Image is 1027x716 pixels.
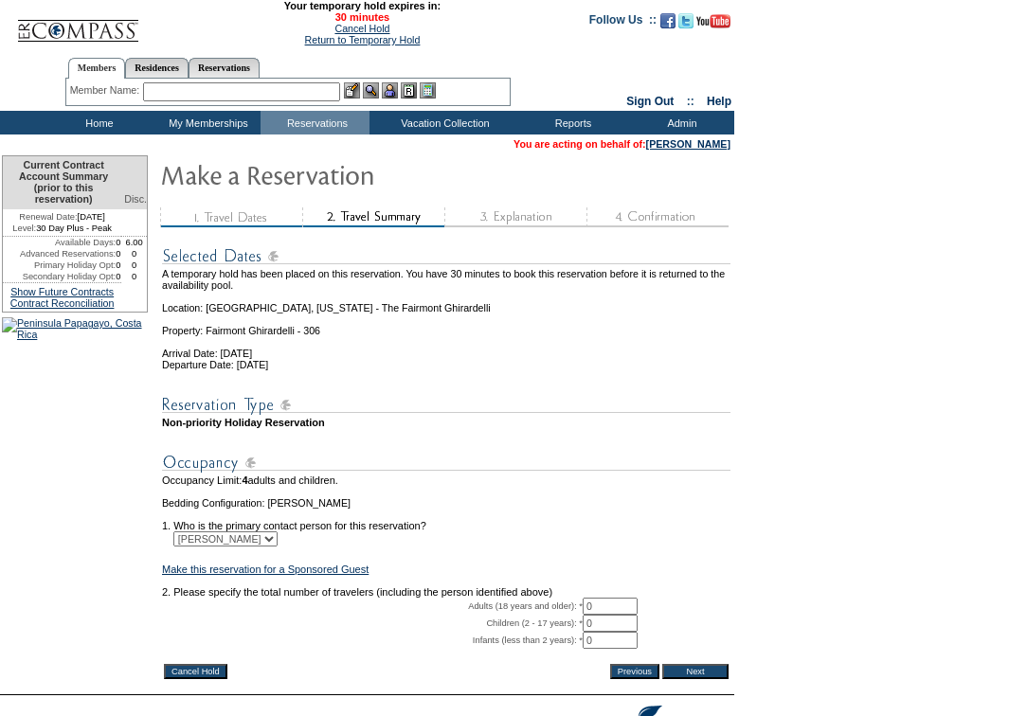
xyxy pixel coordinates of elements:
td: Home [43,111,152,134]
td: 0 [116,237,121,248]
a: Residences [125,58,189,78]
td: Secondary Holiday Opt: [3,271,116,282]
img: step1_state3.gif [160,207,302,227]
img: step4_state1.gif [586,207,729,227]
a: Cancel Hold [334,23,389,34]
img: Make Reservation [160,155,539,193]
input: Next [662,664,729,679]
a: Help [707,95,731,108]
td: 0 [116,248,121,260]
div: Member Name: [70,82,143,98]
a: Show Future Contracts [10,286,114,297]
img: Impersonate [382,82,398,98]
a: Subscribe to our YouTube Channel [696,19,730,30]
span: :: [687,95,694,108]
img: step2_state2.gif [302,207,444,227]
td: Advanced Reservations: [3,248,116,260]
td: A temporary hold has been placed on this reservation. You have 30 minutes to book this reservatio... [162,268,730,291]
img: subTtlResType.gif [162,393,730,417]
td: 0 [121,260,147,271]
td: Arrival Date: [DATE] [162,336,730,359]
td: Bedding Configuration: [PERSON_NAME] [162,497,730,509]
td: 0 [116,260,121,271]
td: Non-priority Holiday Reservation [162,417,730,428]
td: Departure Date: [DATE] [162,359,730,370]
img: b_calculator.gif [420,82,436,98]
img: Become our fan on Facebook [660,13,676,28]
img: Peninsula Papagayo, Costa Rica [2,317,148,340]
td: Property: Fairmont Ghirardelli - 306 [162,313,730,336]
a: Return to Temporary Hold [305,34,421,45]
td: 1. Who is the primary contact person for this reservation? [162,509,730,531]
span: Disc. [124,193,147,205]
img: step3_state1.gif [444,207,586,227]
td: Follow Us :: [589,11,657,34]
img: subTtlSelectedDates.gif [162,244,730,268]
a: Members [68,58,126,79]
a: [PERSON_NAME] [646,138,730,150]
td: Infants (less than 2 years): * [162,632,583,649]
td: 0 [116,271,121,282]
span: You are acting on behalf of: [513,138,730,150]
td: Admin [625,111,734,134]
td: Current Contract Account Summary (prior to this reservation) [3,156,121,209]
img: Reservations [401,82,417,98]
td: 6.00 [121,237,147,248]
td: 0 [121,248,147,260]
img: View [363,82,379,98]
td: Primary Holiday Opt: [3,260,116,271]
img: Follow us on Twitter [678,13,694,28]
a: Follow us on Twitter [678,19,694,30]
td: Occupancy Limit: adults and children. [162,474,730,486]
td: 0 [121,271,147,282]
td: Adults (18 years and older): * [162,598,583,615]
a: Reservations [189,58,260,78]
a: Become our fan on Facebook [660,19,676,30]
input: Cancel Hold [164,664,227,679]
input: Previous [610,664,659,679]
img: b_edit.gif [344,82,360,98]
td: Available Days: [3,237,116,248]
td: My Memberships [152,111,261,134]
td: Vacation Collection [369,111,516,134]
span: Renewal Date: [19,211,77,223]
td: 2. Please specify the total number of travelers (including the person identified above) [162,586,730,598]
td: Reservations [261,111,369,134]
a: Make this reservation for a Sponsored Guest [162,564,369,575]
span: 4 [242,474,247,486]
td: [DATE] [3,209,121,223]
td: Children (2 - 17 years): * [162,615,583,632]
img: Subscribe to our YouTube Channel [696,14,730,28]
span: 30 minutes [149,11,575,23]
td: Location: [GEOGRAPHIC_DATA], [US_STATE] - The Fairmont Ghirardelli [162,291,730,313]
a: Contract Reconciliation [10,297,115,309]
span: Level: [12,223,36,234]
a: Sign Out [626,95,674,108]
td: Reports [516,111,625,134]
img: Compass Home [16,4,139,43]
img: subTtlOccupancy.gif [162,451,730,474]
td: 30 Day Plus - Peak [3,223,121,237]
